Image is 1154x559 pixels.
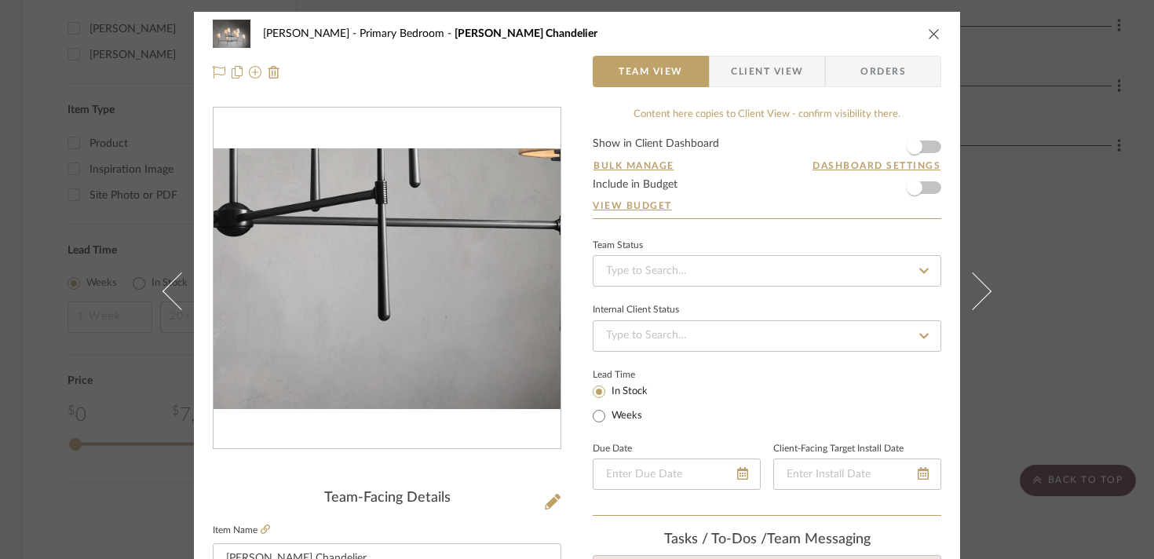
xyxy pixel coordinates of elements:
span: Orders [843,56,923,87]
img: 7ae6dde6-24e6-41e8-a53d-6de7e0c5471a_436x436.jpg [214,148,561,409]
label: In Stock [608,385,648,399]
div: team Messaging [593,532,941,549]
span: Team View [619,56,683,87]
img: 7ae6dde6-24e6-41e8-a53d-6de7e0c5471a_48x40.jpg [213,18,250,49]
span: Tasks / To-Dos / [664,532,767,546]
mat-radio-group: Select item type [593,382,674,426]
button: close [927,27,941,41]
label: Due Date [593,445,632,453]
div: Content here copies to Client View - confirm visibility there. [593,107,941,122]
input: Type to Search… [593,320,941,352]
a: View Budget [593,199,941,212]
img: Remove from project [268,66,280,79]
input: Type to Search… [593,255,941,287]
div: Team Status [593,242,643,250]
div: Team-Facing Details [213,490,561,507]
div: 0 [214,148,561,409]
label: Lead Time [593,367,674,382]
input: Enter Due Date [593,459,761,490]
button: Dashboard Settings [812,159,941,173]
button: Bulk Manage [593,159,675,173]
label: Client-Facing Target Install Date [773,445,904,453]
span: [PERSON_NAME] Chandelier [455,28,597,39]
input: Enter Install Date [773,459,941,490]
span: Primary Bedroom [360,28,455,39]
label: Weeks [608,409,642,423]
div: Internal Client Status [593,306,679,314]
label: Item Name [213,524,270,537]
span: Client View [731,56,803,87]
span: [PERSON_NAME] [263,28,360,39]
